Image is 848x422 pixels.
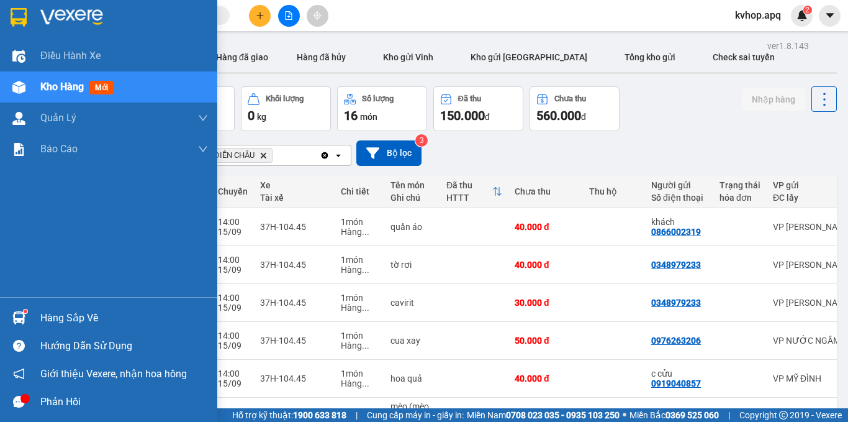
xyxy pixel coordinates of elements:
span: down [198,113,208,123]
span: kvhop.apq [725,7,791,23]
img: warehouse-icon [12,112,25,125]
div: ĐC lấy [773,193,844,203]
span: Check sai tuyến [713,52,775,62]
svg: Clear all [320,150,330,160]
button: Bộ lọc [356,140,422,166]
div: 14:00 [218,293,248,303]
div: Khối lượng [266,94,304,103]
img: solution-icon [12,143,25,156]
button: Nhập hàng [742,88,805,111]
span: ⚪️ [623,413,626,418]
span: Kho hàng [40,81,84,93]
div: tờ rơi [390,260,434,270]
sup: 3 [415,134,428,147]
div: Thu hộ [589,186,639,196]
div: 15/09 [218,378,248,388]
div: Hàng sắp về [40,309,208,328]
span: Ghi chú: [7,17,36,27]
div: c cửu [651,369,707,378]
span: aim [313,11,322,20]
div: 14:00 [218,369,248,378]
span: 60.000 [146,22,178,35]
div: 37H-104.45 [260,222,328,232]
span: Phải thu: [128,9,184,35]
div: 0348979233 [651,260,701,270]
span: ... [362,341,369,351]
strong: 0369 525 060 [665,410,719,420]
div: Hướng dẫn sử dụng [40,337,208,355]
span: ... [362,265,369,275]
span: 0 đ [77,9,83,35]
div: HTTT [446,193,492,203]
div: 14:00 [218,255,248,265]
div: khách [651,217,707,227]
span: Miền Bắc [629,408,719,422]
strong: COD: [48,9,83,35]
span: Cung cấp máy in - giấy in: [367,408,464,422]
div: 1 món [341,293,378,303]
span: Quản Lý [40,110,76,126]
div: Phản hồi [40,393,208,411]
span: • Công ty không chịu trách nhiệm nếu hàng động vật sống bị chết trong quá trình vận chuyển [4,93,60,132]
div: Hàng thông thường [341,265,378,275]
span: 150.000 [440,108,485,123]
button: file-add [278,5,300,27]
div: 37H-104.45 [260,374,328,383]
strong: 1900 633 818 [293,410,346,420]
div: 40.000 đ [515,374,577,383]
span: Kho gửi Vinh [383,52,433,62]
div: quần áo [390,222,434,232]
div: 15/09 [218,303,248,313]
span: : • Người gửi hàng chịu trách nhiệm về mọi thông tin khai báo trên phiếu gửi đơn hàng trước pháp ... [4,37,60,91]
span: ... [362,227,369,237]
div: Chưa thu [515,186,577,196]
div: 15/09 [218,341,248,351]
div: Người gửi [651,180,707,190]
span: đ [178,22,184,35]
div: hoa quả [390,374,434,383]
span: Kho gửi [GEOGRAPHIC_DATA] [471,52,587,62]
span: mới [90,81,113,94]
button: Đã thu150.000đ [433,86,523,131]
strong: [PERSON_NAME] [4,37,58,44]
div: 14:00 [218,331,248,341]
div: Số lượng [362,94,394,103]
div: cua xay [390,336,434,346]
div: Ghi chú [390,193,434,203]
span: down [198,144,208,154]
span: copyright [779,411,788,420]
div: Hàng thông thường [341,341,378,351]
div: 37H-104.45 [260,298,328,308]
div: 0866002319 [651,227,701,237]
div: Trạng thái [719,180,760,190]
span: | [728,408,730,422]
div: 1 món [341,369,378,378]
div: 0348979233 [651,298,701,308]
span: | [356,408,358,422]
img: warehouse-icon [12,50,25,63]
div: 40.000 đ [515,260,577,270]
span: notification [13,368,25,380]
span: ... [362,303,369,313]
span: Hàng đã hủy [297,52,346,62]
span: 560.000 [536,108,581,123]
sup: 2 [803,6,812,14]
div: 37H-104.45 [260,336,328,346]
span: Điều hành xe [40,48,101,63]
span: VP DIỄN CHÂU [202,150,255,160]
span: Hỗ trợ kỹ thuật: [232,408,346,422]
span: 16 [344,108,358,123]
div: Tài xế [260,193,328,203]
span: đ [485,112,490,122]
div: Xe [260,180,328,190]
div: 14:00 [218,217,248,227]
div: Chuyến [218,186,248,196]
div: ver 1.8.143 [767,39,809,53]
span: file-add [284,11,293,20]
div: 15/09 [218,265,248,275]
div: 1 món [341,217,378,227]
div: Chi tiết [341,186,378,196]
span: caret-down [824,10,836,21]
div: 1 món [341,331,378,341]
button: caret-down [819,5,841,27]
